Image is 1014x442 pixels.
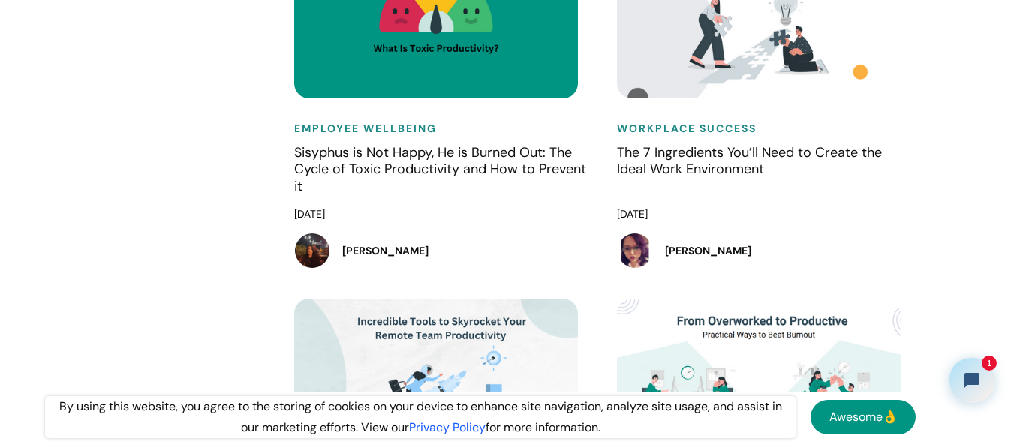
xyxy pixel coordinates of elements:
h4: Sisyphus is Not Happy, He is Burned Out: The Cycle of Toxic Productivity and How to Prevent it [294,144,587,197]
h5: [PERSON_NAME] [342,243,429,258]
h5: [PERSON_NAME] [665,243,751,258]
div: [DATE] [617,204,910,225]
div: By using this website, you agree to the storing of cookies on your device to enhance site navigat... [45,396,796,438]
a: Privacy Policy [409,419,486,435]
div: [DATE] [294,204,587,225]
iframe: Tidio Chat [937,345,1007,416]
h4: The 7 Ingredients You’ll Need to Create the Ideal Work Environment [617,144,910,197]
h6: Workplace Success [617,121,910,137]
a: Awesome👌 [811,400,916,434]
h6: Employee Wellbeing [294,121,587,137]
a: [PERSON_NAME] [617,233,910,269]
a: [PERSON_NAME] [294,233,587,269]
